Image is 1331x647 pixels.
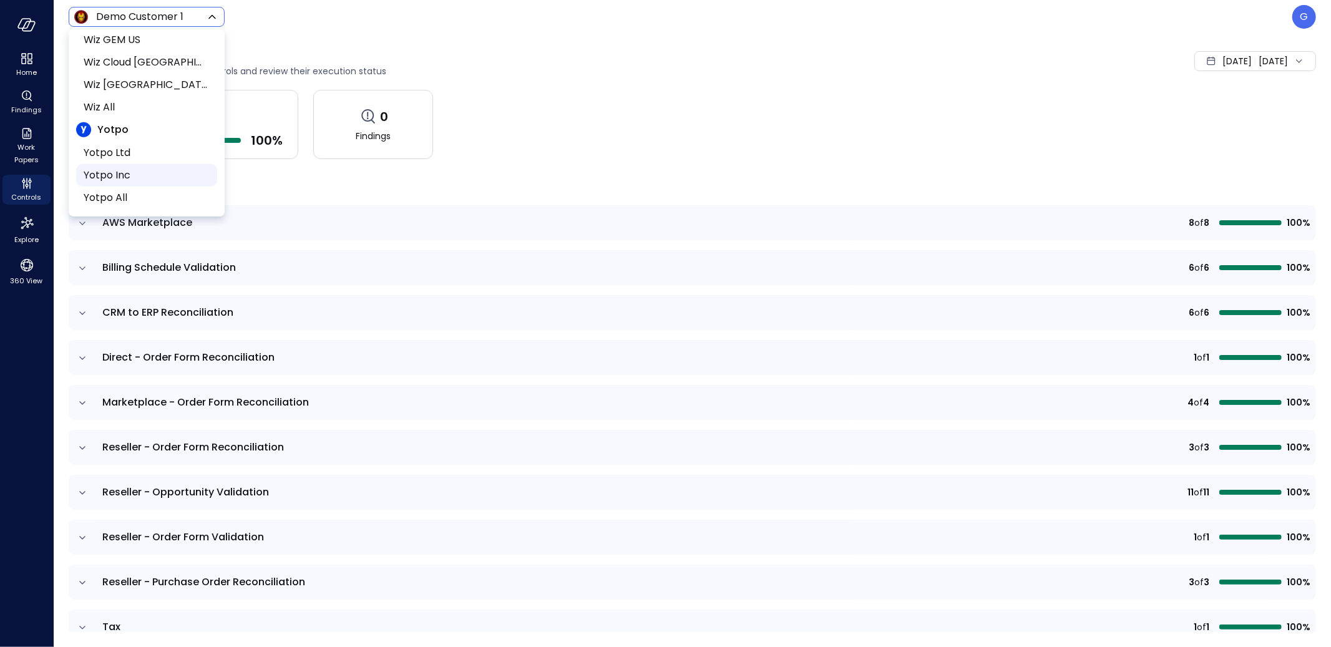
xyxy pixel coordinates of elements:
[76,51,217,74] li: Wiz Cloud Canada
[76,29,217,51] li: Wiz GEM US
[76,187,217,209] li: Yotpo All
[76,142,217,164] li: Yotpo Ltd
[84,77,207,92] span: Wiz [GEOGRAPHIC_DATA]
[76,96,217,119] li: Wiz All
[84,168,207,183] span: Yotpo Inc
[84,55,207,70] span: Wiz Cloud [GEOGRAPHIC_DATA]
[76,122,91,137] img: Yotpo
[76,164,217,187] li: Yotpo Inc
[84,32,207,47] span: Wiz GEM US
[76,74,217,96] li: Wiz Germany
[84,100,207,115] span: Wiz All
[84,190,207,205] span: Yotpo All
[84,145,207,160] span: Yotpo Ltd
[97,122,129,137] span: Yotpo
